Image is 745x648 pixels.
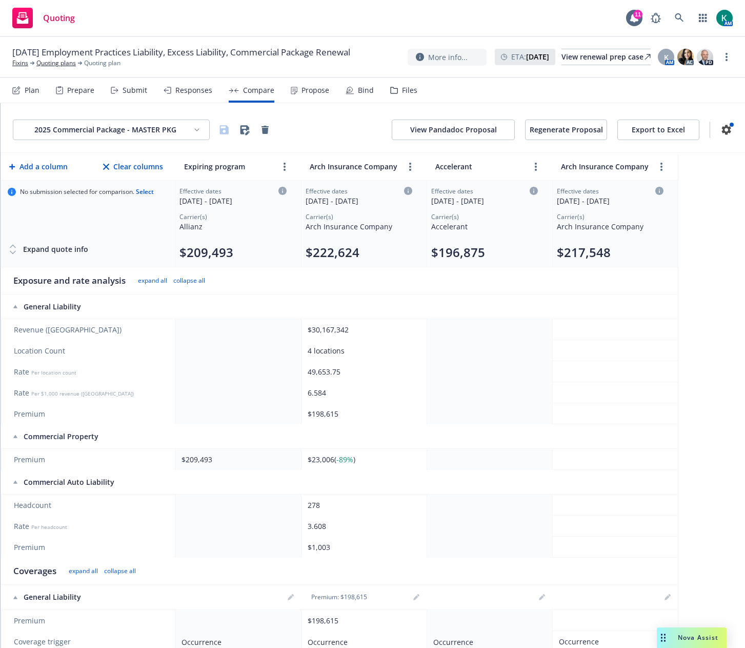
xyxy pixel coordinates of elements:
[13,477,165,487] div: Commercial Auto Liability
[308,366,416,377] div: 49,653.75
[402,86,417,94] div: Files
[617,120,699,140] button: Export to Excel
[179,244,287,261] div: Total premium (click to edit billing info)
[431,244,485,261] button: $196,875
[101,156,165,177] button: Clear columns
[655,161,668,173] a: more
[8,239,88,260] button: Expand quote info
[557,212,663,221] div: Carrier(s)
[14,346,165,356] span: Location Count
[13,431,165,442] div: Commercial Property
[431,212,538,221] div: Carrier(s)
[13,565,56,577] div: Coverages
[306,221,412,232] div: Arch Insurance Company
[13,120,210,140] button: 2025 Commercial Package - MASTER PKG
[13,592,165,602] div: General Liability
[308,521,416,532] div: 3.608
[561,49,651,65] a: View renewal prep case
[306,195,412,206] div: [DATE] - [DATE]
[308,324,416,335] div: $30,167,342
[410,591,422,603] a: editPencil
[14,388,165,398] span: Rate
[278,161,291,173] a: more
[557,187,663,206] div: Click to edit column carrier quote details
[8,4,79,32] a: Quoting
[14,637,165,647] span: Coverage trigger
[14,500,165,510] span: Headcount
[557,244,663,261] div: Total premium (click to edit billing info)
[693,8,713,28] a: Switch app
[431,221,538,232] div: Accelerant
[14,616,165,626] span: Premium
[306,187,412,195] div: Effective dates
[557,221,663,232] div: Arch Insurance Company
[12,46,350,58] span: [DATE] Employment Practices Liability, Excess Liability, Commercial Package Renewal
[646,8,666,28] a: Report a Bug
[14,521,165,532] span: Rate
[22,125,189,135] div: 2025 Commercial Package - MASTER PKG
[308,615,416,626] div: $198,615
[31,523,67,531] span: Per headcount
[14,325,165,335] span: Revenue ([GEOGRAPHIC_DATA])
[536,591,548,603] span: editPencil
[308,500,416,510] div: 278
[678,633,718,642] span: Nova Assist
[175,86,212,94] div: Responses
[179,195,287,206] div: [DATE] - [DATE]
[69,567,98,575] button: expand all
[179,244,233,261] button: $209,493
[182,159,274,174] input: Expiring program
[179,212,287,221] div: Carrier(s)
[431,195,538,206] div: [DATE] - [DATE]
[404,161,416,173] a: more
[308,345,416,356] div: 4 locations
[14,455,165,465] span: Premium
[13,302,165,312] div: General Liability
[173,277,205,285] button: collapse all
[526,52,549,62] strong: [DATE]
[664,52,669,63] span: K
[308,542,416,553] div: $1,003
[14,542,165,553] span: Premium
[308,455,355,464] span: $23,006 ( )
[14,409,165,419] span: Premium
[306,212,412,221] div: Carrier(s)
[13,274,126,287] div: Exposure and rate analysis
[669,8,690,28] a: Search
[20,188,154,196] span: No submission selected for comparison.
[307,159,400,174] input: Arch Insurance Company
[657,627,727,648] button: Nova Assist
[511,51,549,62] span: ETA :
[31,369,76,376] span: Per location count
[305,593,373,601] div: Premium: $198,615
[306,244,359,261] button: $222,624
[7,156,70,177] button: Add a column
[179,187,287,195] div: Effective dates
[633,10,642,19] div: 11
[428,52,468,63] span: More info...
[308,387,416,398] div: 6.584
[104,567,136,575] button: collapse all
[530,161,542,173] a: more
[36,58,76,68] a: Quoting plans
[559,636,668,647] div: Occurrence
[25,86,39,94] div: Plan
[392,120,515,140] button: View Pandadoc Proposal
[716,10,733,26] img: photo
[31,390,134,397] span: Per $1,000 revenue ([GEOGRAPHIC_DATA])
[285,591,297,603] a: editPencil
[558,159,651,174] input: Arch Insurance Company
[661,591,674,603] span: editPencil
[243,86,274,94] div: Compare
[67,86,94,94] div: Prepare
[408,49,487,66] button: More info...
[433,637,542,647] div: Occurrence
[14,367,165,377] span: Rate
[557,187,663,195] div: Effective dates
[123,86,147,94] div: Submit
